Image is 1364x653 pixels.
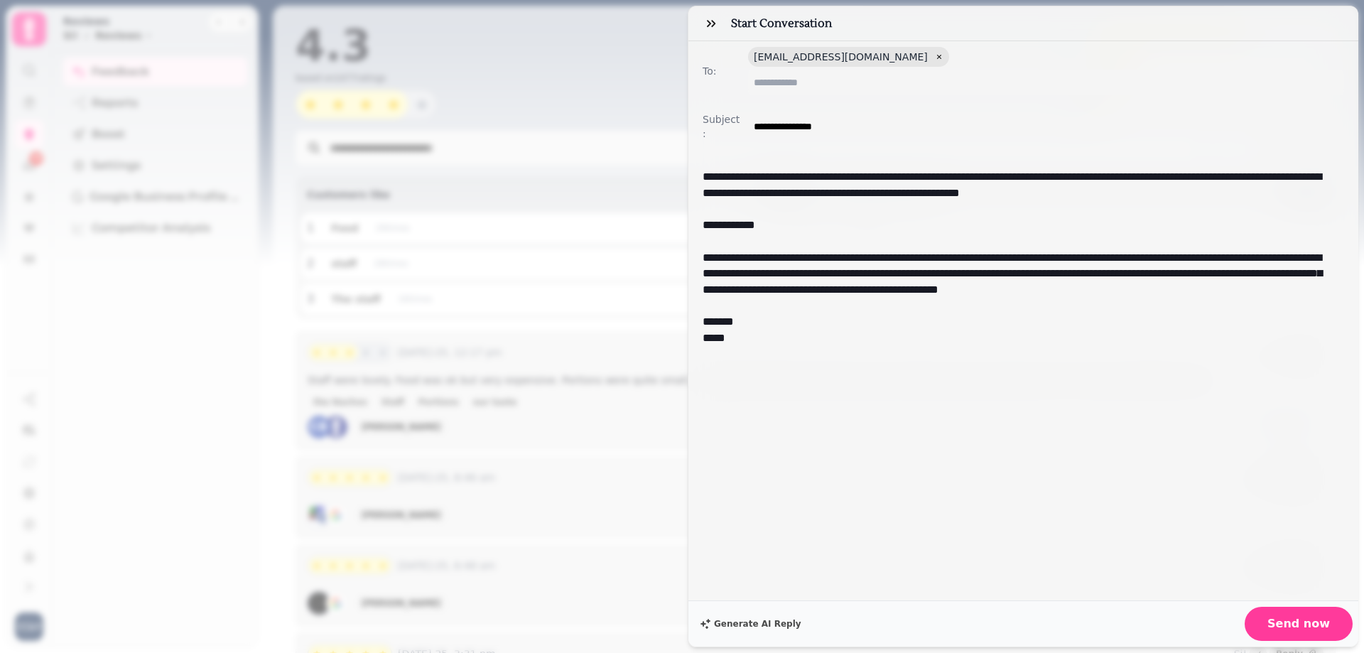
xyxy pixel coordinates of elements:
[714,620,801,628] span: Generate AI Reply
[703,112,742,141] label: Subject:
[731,15,838,32] h3: Start conversation
[1245,607,1353,641] button: Send now
[754,50,928,64] span: [EMAIL_ADDRESS][DOMAIN_NAME]
[703,64,742,78] label: To:
[1267,618,1330,630] span: Send now
[694,615,807,632] button: Generate AI Reply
